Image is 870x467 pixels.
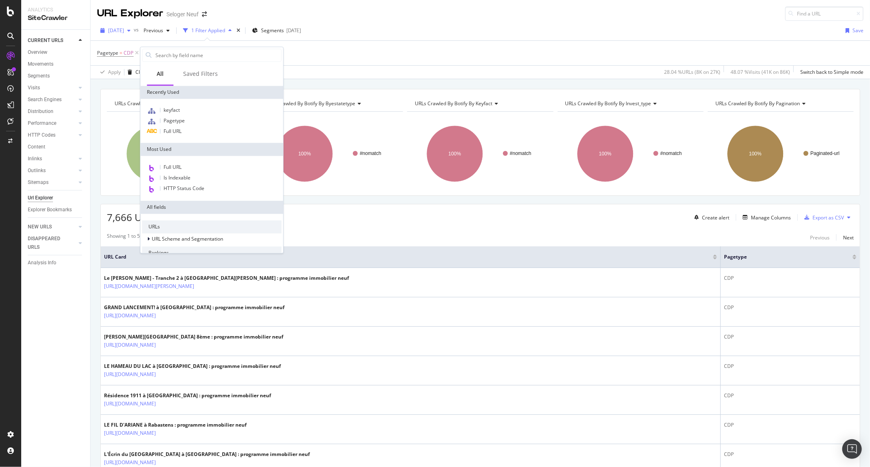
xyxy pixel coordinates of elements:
[28,178,76,187] a: Sitemaps
[842,24,863,37] button: Save
[28,259,84,267] a: Analysis Info
[28,194,84,202] a: Url Explorer
[28,95,76,104] a: Search Engines
[28,131,55,139] div: HTTP Codes
[724,253,840,261] span: Pagetype
[104,304,285,311] div: GRAND LANCEMENT! à [GEOGRAPHIC_DATA] : programme immobilier neuf
[28,259,56,267] div: Analysis Info
[235,27,242,35] div: times
[104,458,156,467] a: [URL][DOMAIN_NAME]
[104,370,156,378] a: [URL][DOMAIN_NAME]
[142,246,281,259] div: Rankings
[299,151,311,157] text: 100%
[113,97,246,110] h4: URLs Crawled By Botify By pagetype
[107,118,252,189] div: A chart.
[28,72,50,80] div: Segments
[164,185,204,192] span: HTTP Status Code
[715,100,800,107] span: URLs Crawled By Botify By pagination
[724,392,857,399] div: CDP
[140,24,173,37] button: Previous
[28,143,84,151] a: Content
[708,118,852,189] svg: A chart.
[28,107,53,116] div: Distribution
[28,60,84,69] a: Movements
[97,66,121,79] button: Apply
[265,100,355,107] span: URLs Crawled By Botify By byestatetype
[28,48,84,57] a: Overview
[801,211,844,224] button: Export as CSV
[28,166,46,175] div: Outlinks
[140,86,283,99] div: Recently Used
[104,312,156,320] a: [URL][DOMAIN_NAME]
[28,36,76,45] a: CURRENT URLS
[28,235,76,252] a: DISAPPEARED URLS
[724,333,857,341] div: CDP
[28,223,76,231] a: NEW URLS
[407,118,552,189] svg: A chart.
[157,70,164,78] div: All
[28,143,45,151] div: Content
[28,119,56,128] div: Performance
[286,27,301,34] div: [DATE]
[28,155,76,163] a: Inlinks
[164,117,185,124] span: Pagetype
[115,100,197,107] span: URLs Crawled By Botify By pagetype
[263,97,396,110] h4: URLs Crawled By Botify By byestatetype
[842,439,862,459] div: Open Intercom Messenger
[413,97,546,110] h4: URLs Crawled By Botify By keyfact
[28,107,76,116] a: Distribution
[202,11,207,17] div: arrow-right-arrow-left
[28,155,42,163] div: Inlinks
[134,26,140,33] span: vs
[360,151,381,156] text: #nomatch
[97,24,134,37] button: [DATE]
[142,220,281,233] div: URLs
[261,27,284,34] span: Segments
[164,174,190,181] span: Is Indexable
[751,214,791,221] div: Manage Columns
[28,84,40,92] div: Visits
[104,429,156,437] a: [URL][DOMAIN_NAME]
[104,274,349,282] div: Le [PERSON_NAME] - Tranche 2 à [GEOGRAPHIC_DATA][PERSON_NAME] : programme immobilier neuf
[191,27,225,34] div: 1 Filter Applied
[660,151,682,156] text: #nomatch
[797,66,863,79] button: Switch back to Simple mode
[724,421,857,429] div: CDP
[714,97,846,110] h4: URLs Crawled By Botify By pagination
[104,282,194,290] a: [URL][DOMAIN_NAME][PERSON_NAME]
[140,143,283,156] div: Most Used
[28,178,49,187] div: Sitemaps
[449,151,461,157] text: 100%
[810,232,830,242] button: Previous
[749,151,762,157] text: 100%
[152,236,223,243] span: URL Scheme and Segmentation
[843,232,854,242] button: Next
[724,451,857,458] div: CDP
[28,7,84,13] div: Analytics
[164,164,182,170] span: Full URL
[104,363,281,370] div: LE HAMEAU DU LAC à [GEOGRAPHIC_DATA] : programme immobilier neuf
[249,24,304,37] button: Segments[DATE]
[558,118,702,189] svg: A chart.
[104,253,711,261] span: URL Card
[28,36,63,45] div: CURRENT URLS
[135,69,148,75] div: Clear
[257,118,402,189] svg: A chart.
[28,206,84,214] a: Explorer Bookmarks
[810,151,839,156] text: Paginated-url
[724,304,857,311] div: CDP
[810,234,830,241] div: Previous
[28,72,84,80] a: Segments
[28,223,52,231] div: NEW URLS
[702,214,729,221] div: Create alert
[28,131,76,139] a: HTTP Codes
[691,211,729,224] button: Create alert
[28,119,76,128] a: Performance
[564,97,696,110] h4: URLs Crawled By Botify By invest_type
[812,214,844,221] div: Export as CSV
[28,194,53,202] div: Url Explorer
